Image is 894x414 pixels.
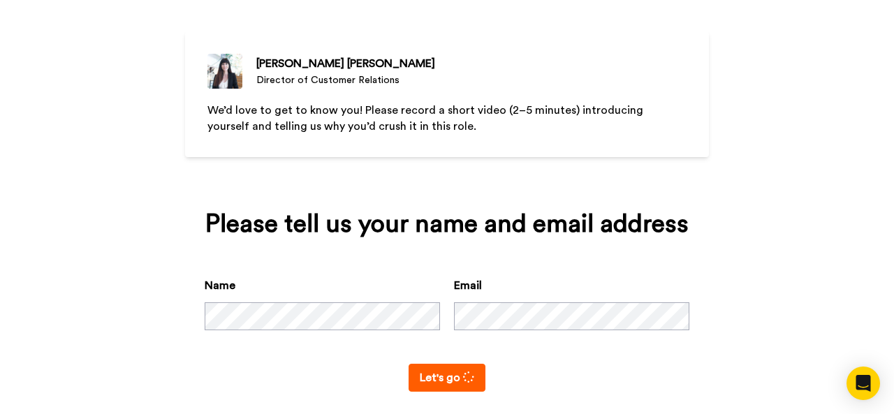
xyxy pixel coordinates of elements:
[205,277,235,294] label: Name
[207,54,242,89] img: Director of Customer Relations
[205,210,689,238] div: Please tell us your name and email address
[256,55,435,72] div: [PERSON_NAME] [PERSON_NAME]
[207,105,646,132] span: We’d love to get to know you! Please record a short video (2–5 minutes) introducing yourself and ...
[847,367,880,400] div: Open Intercom Messenger
[409,364,485,392] button: Let's go
[256,73,435,87] div: Director of Customer Relations
[454,277,482,294] label: Email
